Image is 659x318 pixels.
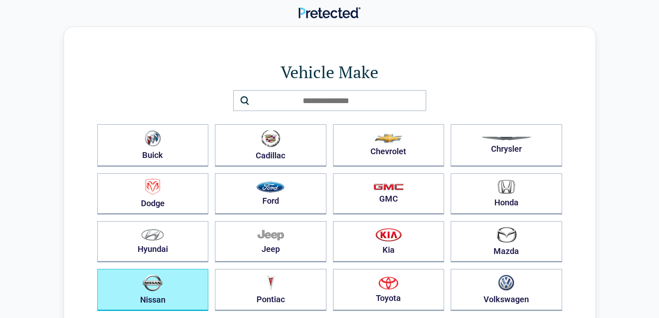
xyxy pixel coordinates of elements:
button: Nissan [97,269,209,311]
button: Kia [333,221,444,262]
button: Mazda [451,221,562,262]
button: Jeep [215,221,326,262]
button: Volkswagen [451,269,562,311]
button: Buick [97,124,209,167]
button: Chevrolet [333,124,444,167]
button: Hyundai [97,221,209,262]
button: GMC [333,173,444,214]
button: Honda [451,173,562,214]
button: Ford [215,173,326,214]
button: Pontiac [215,269,326,311]
h1: Vehicle Make [97,60,562,84]
button: Dodge [97,173,209,214]
button: Cadillac [215,124,326,167]
button: Toyota [333,269,444,311]
button: Chrysler [451,124,562,167]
